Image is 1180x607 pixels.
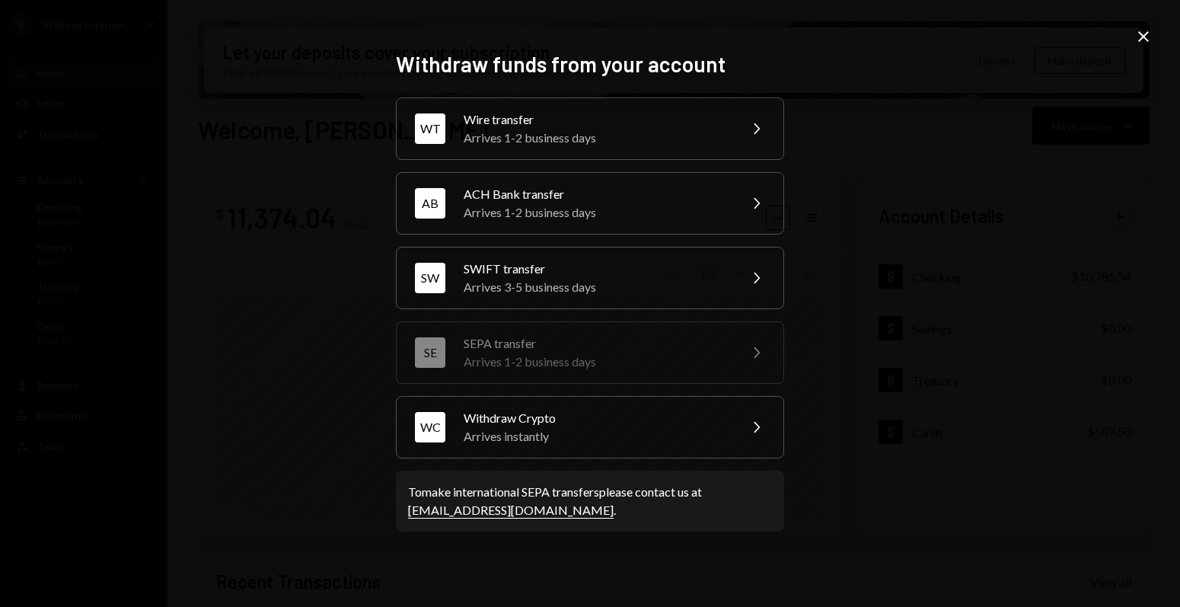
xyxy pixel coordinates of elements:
[396,97,784,160] button: WTWire transferArrives 1-2 business days
[464,110,729,129] div: Wire transfer
[415,113,445,144] div: WT
[464,353,729,371] div: Arrives 1-2 business days
[464,427,729,446] div: Arrives instantly
[415,263,445,293] div: SW
[464,278,729,296] div: Arrives 3-5 business days
[415,188,445,219] div: AB
[464,409,729,427] div: Withdraw Crypto
[464,203,729,222] div: Arrives 1-2 business days
[396,50,784,79] h2: Withdraw funds from your account
[396,247,784,309] button: SWSWIFT transferArrives 3-5 business days
[464,334,729,353] div: SEPA transfer
[396,396,784,458] button: WCWithdraw CryptoArrives instantly
[408,503,614,519] a: [EMAIL_ADDRESS][DOMAIN_NAME]
[396,321,784,384] button: SESEPA transferArrives 1-2 business days
[396,172,784,235] button: ABACH Bank transferArrives 1-2 business days
[415,412,445,442] div: WC
[464,260,729,278] div: SWIFT transfer
[464,185,729,203] div: ACH Bank transfer
[415,337,445,368] div: SE
[408,483,772,519] div: To make international SEPA transfers please contact us at .
[464,129,729,147] div: Arrives 1-2 business days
